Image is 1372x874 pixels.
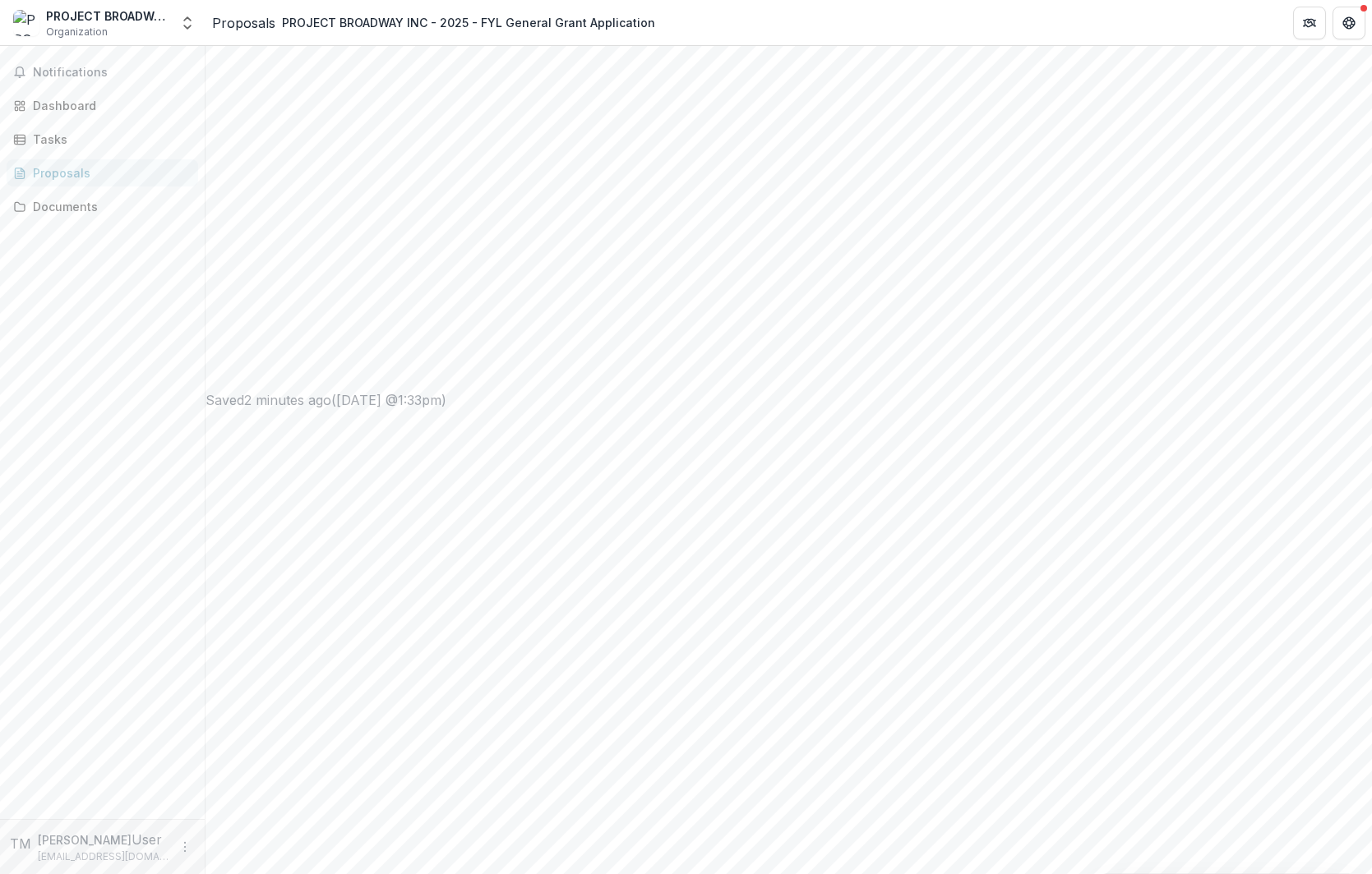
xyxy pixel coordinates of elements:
[33,164,185,182] div: Proposals
[10,834,31,853] div: Tabitha Matthews
[212,13,275,33] a: Proposals
[7,193,198,220] a: Documents
[33,97,185,114] div: Dashboard
[33,131,185,148] div: Tasks
[46,7,169,25] div: PROJECT BROADWAY INC
[38,849,169,864] p: [EMAIL_ADDRESS][DOMAIN_NAME]
[1293,7,1326,39] button: Partners
[1333,7,1365,39] button: Get Help
[132,830,162,849] p: User
[7,126,198,153] a: Tasks
[175,837,195,857] button: More
[38,831,132,849] p: [PERSON_NAME]
[7,59,198,85] button: Notifications
[33,66,192,80] span: Notifications
[7,92,198,119] a: Dashboard
[212,11,662,34] nav: breadcrumb
[282,14,655,31] div: PROJECT BROADWAY INC - 2025 - FYL General Grant Application
[176,7,199,39] button: Open entity switcher
[33,198,185,215] div: Documents
[7,159,198,186] a: Proposals
[46,25,108,39] span: Organization
[206,390,1372,410] div: Saved 2 minutes ago ( [DATE] @ 1:33pm )
[13,10,39,36] img: PROJECT BROADWAY INC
